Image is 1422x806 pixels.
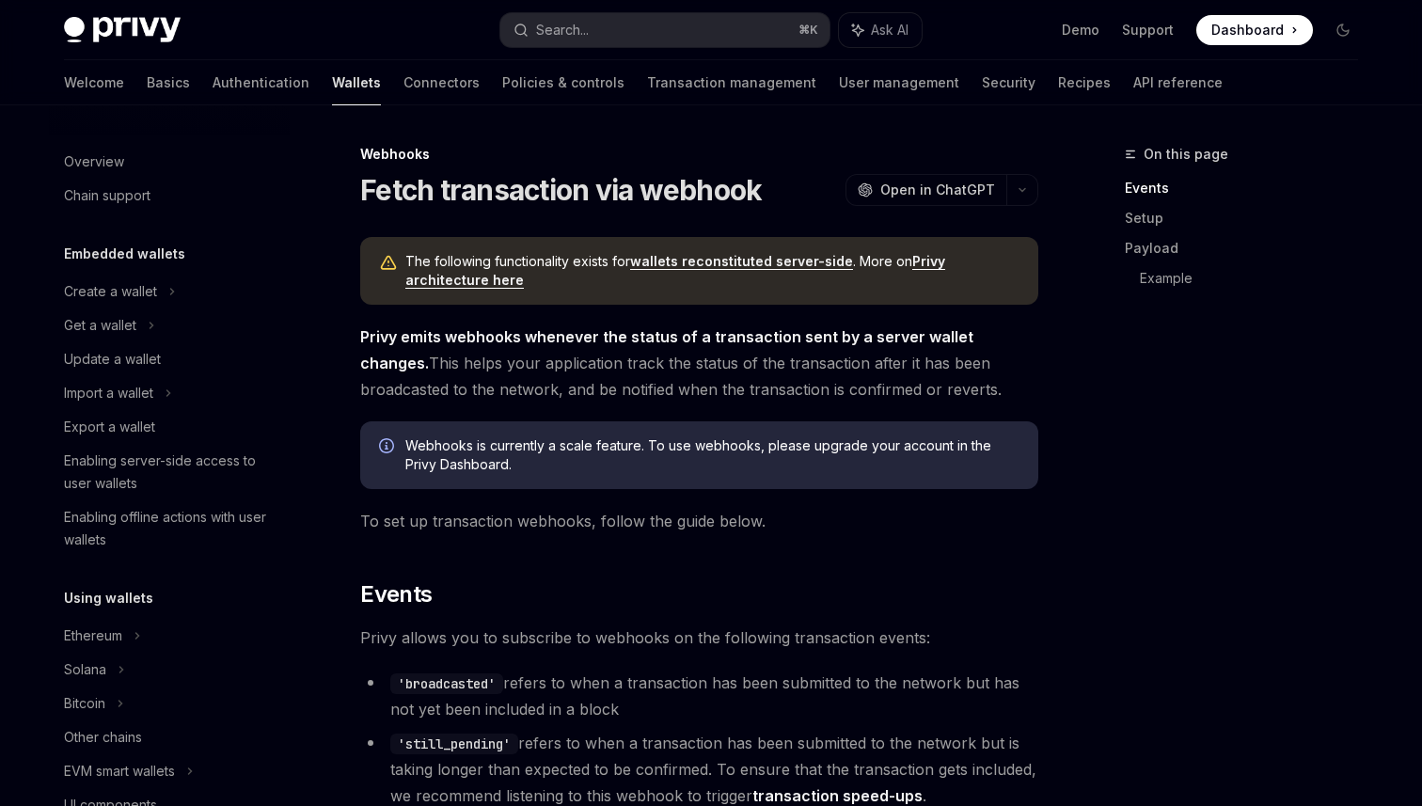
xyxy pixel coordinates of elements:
[64,760,175,782] div: EVM smart wallets
[1125,203,1373,233] a: Setup
[1125,173,1373,203] a: Events
[839,13,922,47] button: Ask AI
[1140,263,1373,293] a: Example
[64,280,157,303] div: Create a wallet
[647,60,816,105] a: Transaction management
[405,252,1019,290] span: The following functionality exists for . More on
[845,174,1006,206] button: Open in ChatGPT
[64,658,106,681] div: Solana
[1144,143,1228,166] span: On this page
[360,579,432,609] span: Events
[1062,21,1099,40] a: Demo
[390,734,518,754] code: 'still_pending'
[64,416,155,438] div: Export a wallet
[64,243,185,265] h5: Embedded wallets
[360,624,1038,651] span: Privy allows you to subscribe to webhooks on the following transaction events:
[64,60,124,105] a: Welcome
[49,179,290,213] a: Chain support
[536,19,589,41] div: Search...
[49,720,290,754] a: Other chains
[1122,21,1174,40] a: Support
[500,13,829,47] button: Search...⌘K
[752,786,923,806] a: transaction speed-ups
[360,508,1038,534] span: To set up transaction webhooks, follow the guide below.
[64,382,153,404] div: Import a wallet
[64,692,105,715] div: Bitcoin
[403,60,480,105] a: Connectors
[405,436,1019,474] span: Webhooks is currently a scale feature. To use webhooks, please upgrade your account in the Privy ...
[64,624,122,647] div: Ethereum
[64,150,124,173] div: Overview
[630,253,853,270] a: wallets reconstituted server-side
[49,444,290,500] a: Enabling server-side access to user wallets
[379,438,398,457] svg: Info
[1196,15,1313,45] a: Dashboard
[49,342,290,376] a: Update a wallet
[502,60,624,105] a: Policies & controls
[982,60,1035,105] a: Security
[64,726,142,749] div: Other chains
[880,181,995,199] span: Open in ChatGPT
[64,348,161,371] div: Update a wallet
[1211,21,1284,40] span: Dashboard
[147,60,190,105] a: Basics
[64,450,278,495] div: Enabling server-side access to user wallets
[390,673,503,694] code: 'broadcasted'
[871,21,908,40] span: Ask AI
[64,314,136,337] div: Get a wallet
[360,173,762,207] h1: Fetch transaction via webhook
[332,60,381,105] a: Wallets
[64,17,181,43] img: dark logo
[1133,60,1223,105] a: API reference
[1058,60,1111,105] a: Recipes
[64,184,150,207] div: Chain support
[360,327,973,372] strong: Privy emits webhooks whenever the status of a transaction sent by a server wallet changes.
[798,23,818,38] span: ⌘ K
[49,410,290,444] a: Export a wallet
[49,500,290,557] a: Enabling offline actions with user wallets
[839,60,959,105] a: User management
[64,587,153,609] h5: Using wallets
[360,670,1038,722] li: refers to when a transaction has been submitted to the network but has not yet been included in a...
[360,145,1038,164] div: Webhooks
[360,324,1038,403] span: This helps your application track the status of the transaction after it has been broadcasted to ...
[1125,233,1373,263] a: Payload
[64,506,278,551] div: Enabling offline actions with user wallets
[49,145,290,179] a: Overview
[1328,15,1358,45] button: Toggle dark mode
[379,254,398,273] svg: Warning
[213,60,309,105] a: Authentication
